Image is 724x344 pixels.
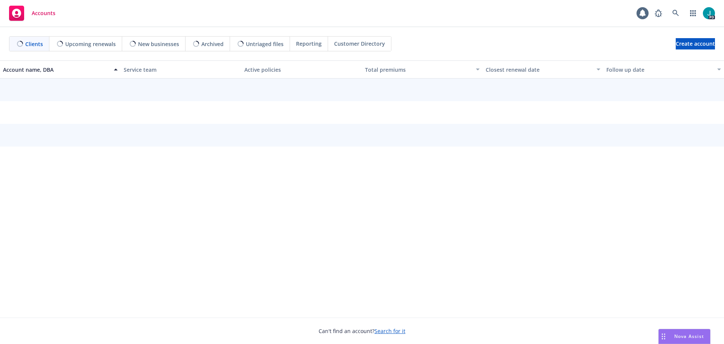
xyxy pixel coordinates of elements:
[676,38,715,49] a: Create account
[668,6,683,21] a: Search
[674,333,704,339] span: Nova Assist
[25,40,43,48] span: Clients
[334,40,385,48] span: Customer Directory
[651,6,666,21] a: Report a Bug
[374,327,405,335] a: Search for it
[296,40,322,48] span: Reporting
[201,40,224,48] span: Archived
[703,7,715,19] img: photo
[6,3,58,24] a: Accounts
[138,40,179,48] span: New businesses
[365,66,471,74] div: Total premiums
[658,329,710,344] button: Nova Assist
[65,40,116,48] span: Upcoming renewals
[32,10,55,16] span: Accounts
[483,60,603,79] button: Closest renewal date
[124,66,238,74] div: Service team
[686,6,701,21] a: Switch app
[241,60,362,79] button: Active policies
[659,329,668,344] div: Drag to move
[246,40,284,48] span: Untriaged files
[603,60,724,79] button: Follow up date
[606,66,713,74] div: Follow up date
[244,66,359,74] div: Active policies
[486,66,592,74] div: Closest renewal date
[121,60,241,79] button: Service team
[676,37,715,51] span: Create account
[362,60,483,79] button: Total premiums
[319,327,405,335] span: Can't find an account?
[3,66,109,74] div: Account name, DBA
